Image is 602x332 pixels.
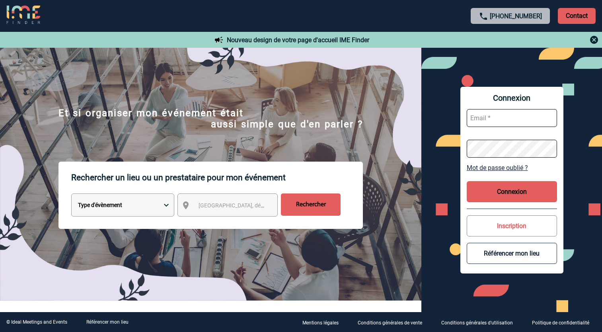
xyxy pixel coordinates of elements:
p: Rechercher un lieu ou un prestataire pour mon événement [71,162,363,193]
button: Connexion [467,181,557,202]
span: [GEOGRAPHIC_DATA], département, région... [199,202,309,209]
a: Mentions légales [296,318,351,326]
p: Politique de confidentialité [532,320,589,326]
p: Conditions générales d'utilisation [441,320,513,326]
input: Email * [467,109,557,127]
a: Référencer mon lieu [86,319,129,325]
p: Mentions légales [302,320,339,326]
div: © Ideal Meetings and Events [6,319,67,325]
button: Inscription [467,215,557,236]
a: Mot de passe oublié ? [467,164,557,172]
input: Rechercher [281,193,341,216]
img: call-24-px.png [479,12,488,21]
span: Connexion [467,93,557,103]
a: Conditions générales d'utilisation [435,318,526,326]
p: Contact [558,8,596,24]
a: Conditions générales de vente [351,318,435,326]
a: [PHONE_NUMBER] [490,12,542,20]
a: Politique de confidentialité [526,318,602,326]
p: Conditions générales de vente [358,320,422,326]
button: Référencer mon lieu [467,243,557,264]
